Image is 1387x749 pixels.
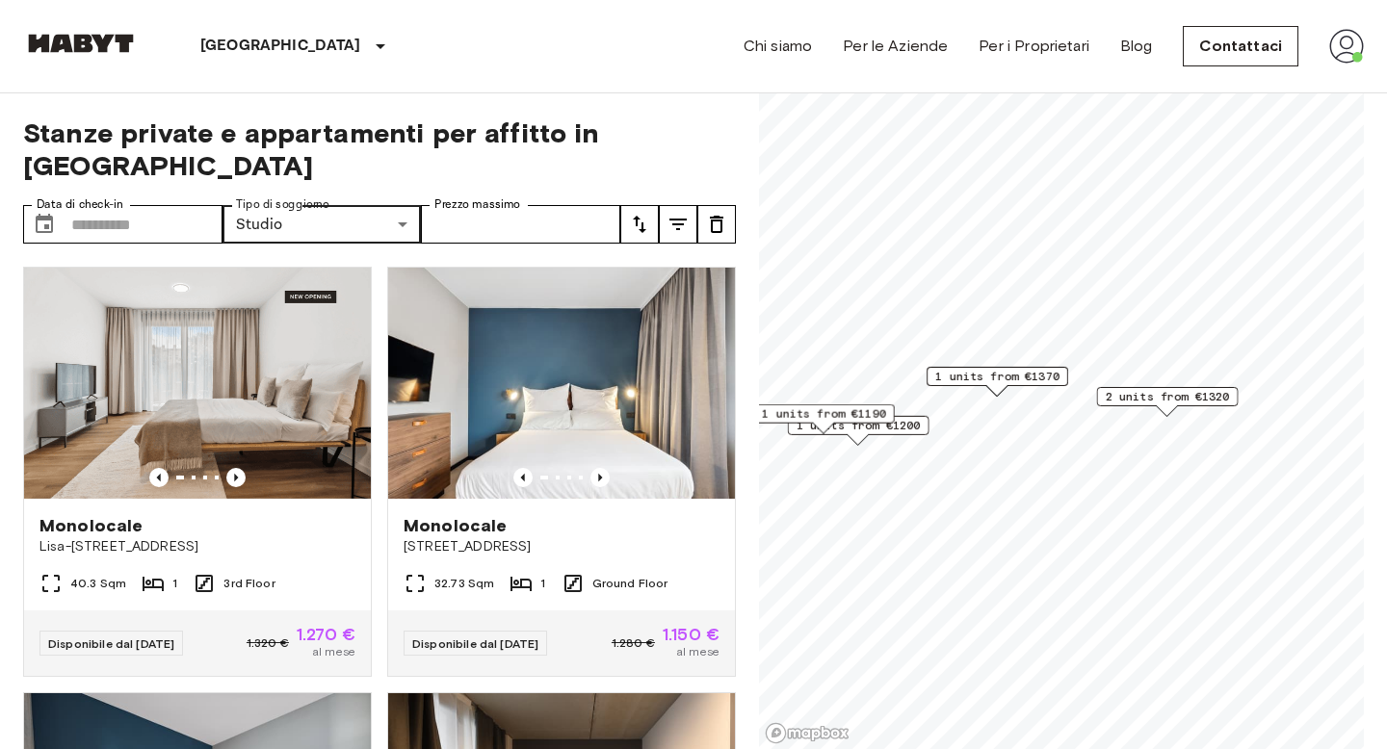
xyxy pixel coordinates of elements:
[843,35,948,58] a: Per le Aziende
[37,196,123,213] label: Data di check-in
[247,634,289,652] span: 1.320 €
[412,636,538,651] span: Disponibile dal [DATE]
[149,468,169,487] button: Previous image
[388,268,735,499] img: Marketing picture of unit DE-01-482-008-01
[48,636,174,651] span: Disponibile dal [DATE]
[1183,26,1298,66] a: Contattaci
[797,417,921,434] span: 1 units from €1200
[935,368,1060,385] span: 1 units from €1370
[592,575,668,592] span: Ground Floor
[1105,388,1229,405] span: 2 units from €1320
[23,116,736,182] span: Stanze private e appartamenti per affitto in [GEOGRAPHIC_DATA]
[404,514,508,537] span: Monolocale
[744,35,812,58] a: Chi siamo
[620,205,659,244] button: tune
[434,575,494,592] span: 32.73 Sqm
[172,575,177,592] span: 1
[39,537,355,556] span: Lisa-[STREET_ADDRESS]
[236,196,329,213] label: Tipo di soggiorno
[200,35,361,58] p: [GEOGRAPHIC_DATA]
[226,468,246,487] button: Previous image
[23,34,139,53] img: Habyt
[765,722,850,744] a: Mapbox logo
[297,626,355,643] span: 1.270 €
[697,205,736,244] button: tune
[404,537,720,556] span: [STREET_ADDRESS]
[23,267,372,677] a: Marketing picture of unit DE-01-491-304-001Previous imagePrevious imageMonolocaleLisa-[STREET_ADD...
[24,268,371,499] img: Marketing picture of unit DE-01-491-304-001
[222,205,422,244] div: Studio
[25,205,64,244] button: Choose date
[1096,387,1238,417] div: Map marker
[1329,29,1364,64] img: avatar
[1120,35,1153,58] a: Blog
[223,575,275,592] span: 3rd Floor
[434,196,520,213] label: Prezzo massimo
[788,416,929,446] div: Map marker
[513,468,533,487] button: Previous image
[39,514,144,537] span: Monolocale
[927,367,1068,397] div: Map marker
[659,205,697,244] button: tune
[387,267,736,677] a: Marketing picture of unit DE-01-482-008-01Previous imagePrevious imageMonolocale[STREET_ADDRESS]3...
[612,634,655,652] span: 1.280 €
[753,404,895,434] div: Map marker
[663,626,720,643] span: 1.150 €
[540,575,545,592] span: 1
[762,405,886,423] span: 1 units from €1190
[312,643,355,660] span: al mese
[676,643,720,660] span: al mese
[979,35,1089,58] a: Per i Proprietari
[70,575,126,592] span: 40.3 Sqm
[590,468,610,487] button: Previous image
